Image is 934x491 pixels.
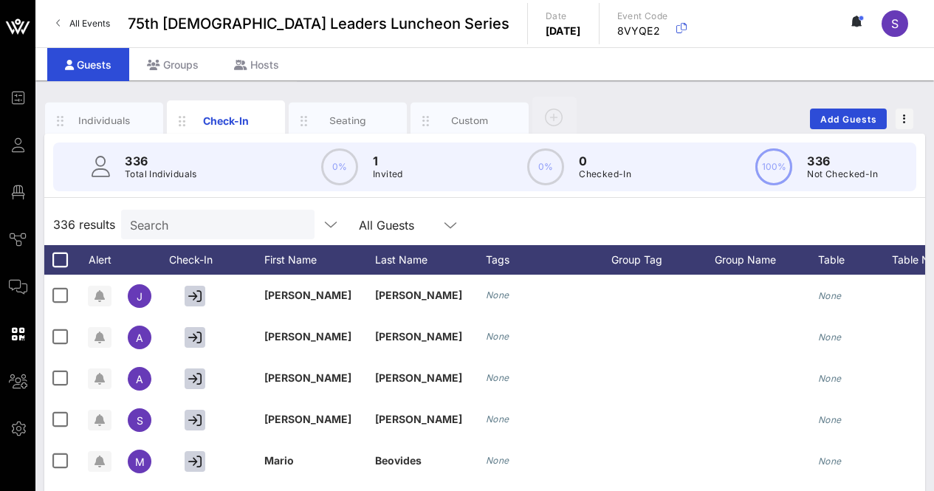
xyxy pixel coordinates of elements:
div: Check-In [161,245,235,275]
div: Check-In [193,113,259,128]
div: All Guests [359,219,414,232]
p: 0 [579,152,631,170]
span: [PERSON_NAME] [375,413,462,425]
button: Add Guests [810,109,887,129]
p: Event Code [617,9,668,24]
p: Checked-In [579,167,631,182]
i: None [486,455,509,466]
span: S [891,16,899,31]
p: Not Checked-In [807,167,878,182]
span: [PERSON_NAME] [264,330,351,343]
i: None [818,290,842,301]
div: Individuals [72,114,137,128]
div: Group Tag [611,245,715,275]
div: Alert [81,245,118,275]
i: None [818,414,842,425]
i: None [818,332,842,343]
span: [PERSON_NAME] [264,413,351,425]
div: Table [818,245,892,275]
span: [PERSON_NAME] [264,371,351,384]
p: Invited [373,167,403,182]
span: 75th [DEMOGRAPHIC_DATA] Leaders Luncheon Series [128,13,509,35]
i: None [818,456,842,467]
span: [PERSON_NAME] [375,371,462,384]
div: Groups [129,48,216,81]
p: Total Individuals [125,167,197,182]
p: 336 [125,152,197,170]
div: All Guests [350,210,468,239]
span: [PERSON_NAME] [375,330,462,343]
span: [PERSON_NAME] [264,289,351,301]
span: A [136,373,143,385]
i: None [486,372,509,383]
div: Seating [315,114,381,128]
p: 336 [807,152,878,170]
p: 1 [373,152,403,170]
span: Beovides [375,454,422,467]
div: S [882,10,908,37]
p: 8VYQE2 [617,24,668,38]
div: Custom [437,114,503,128]
i: None [486,289,509,301]
i: None [818,373,842,384]
i: None [486,331,509,342]
p: Date [546,9,581,24]
span: Add Guests [820,114,878,125]
span: All Events [69,18,110,29]
div: Last Name [375,245,486,275]
span: Mario [264,454,294,467]
a: All Events [47,12,119,35]
div: Group Name [715,245,818,275]
span: M [135,456,145,468]
span: S [137,414,143,427]
div: Tags [486,245,611,275]
div: First Name [264,245,375,275]
i: None [486,413,509,425]
span: [PERSON_NAME] [375,289,462,301]
span: A [136,332,143,344]
p: [DATE] [546,24,581,38]
span: 336 results [53,216,115,233]
span: J [137,290,142,303]
div: Hosts [216,48,297,81]
div: Guests [47,48,129,81]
